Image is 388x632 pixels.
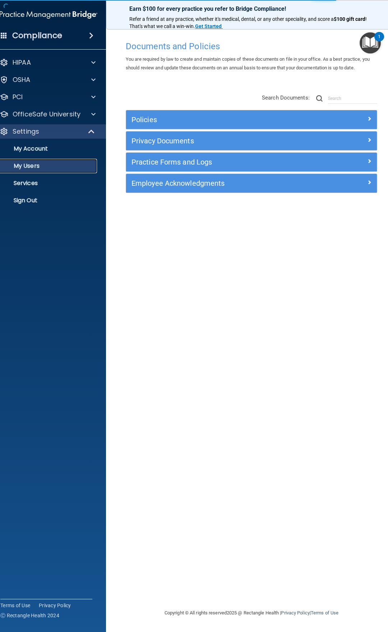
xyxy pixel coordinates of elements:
h4: Documents and Policies [126,42,377,51]
span: Search Documents: [262,94,310,101]
span: Ⓒ Rectangle Health 2024 [0,612,59,619]
div: 1 [378,37,380,46]
a: Terms of Use [311,610,338,615]
strong: Get Started [195,23,222,29]
a: Practice Forms and Logs [131,156,371,168]
a: Get Started [195,23,223,29]
span: ! That's what we call a win-win. [129,16,368,29]
h5: Privacy Documents [131,137,309,145]
p: OSHA [13,75,31,84]
p: Earn $100 for every practice you refer to Bridge Compliance! [129,5,374,12]
div: Copyright © All rights reserved 2025 @ Rectangle Health | | [120,601,383,624]
span: Refer a friend at any practice, whether it's medical, dental, or any other speciality, and score a [129,16,334,22]
p: PCI [13,93,23,101]
strong: $100 gift card [334,16,365,22]
h5: Employee Acknowledgments [131,179,309,187]
span: You are required by law to create and maintain copies of these documents on file in your office. ... [126,56,370,70]
p: OfficeSafe University [13,110,80,119]
p: HIPAA [13,58,31,67]
p: Settings [13,127,39,136]
a: Privacy Policy [281,610,309,615]
h5: Policies [131,116,309,124]
a: Policies [131,114,371,125]
a: Employee Acknowledgments [131,177,371,189]
a: Privacy Policy [39,602,71,609]
a: Privacy Documents [131,135,371,147]
h5: Practice Forms and Logs [131,158,309,166]
button: Open Resource Center, 1 new notification [360,32,381,54]
input: Search [328,93,377,104]
img: ic-search.3b580494.png [316,95,323,102]
h4: Compliance [12,31,62,41]
a: Terms of Use [0,602,30,609]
